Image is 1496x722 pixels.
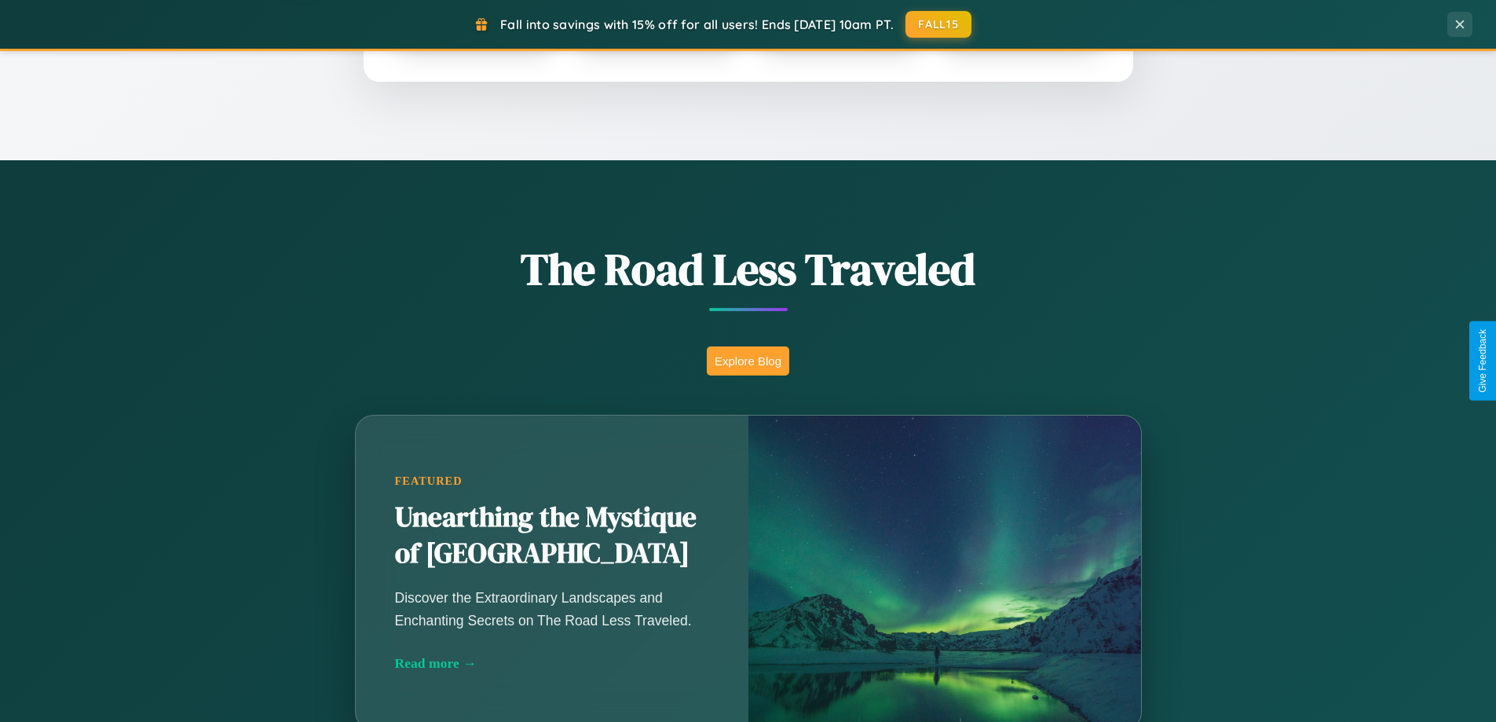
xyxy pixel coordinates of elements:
p: Discover the Extraordinary Landscapes and Enchanting Secrets on The Road Less Traveled. [395,587,709,631]
button: FALL15 [905,11,971,38]
div: Give Feedback [1477,329,1488,393]
div: Featured [395,475,709,488]
div: Read more → [395,655,709,672]
button: Explore Blog [707,346,789,376]
h1: The Road Less Traveled [277,239,1220,299]
h2: Unearthing the Mystique of [GEOGRAPHIC_DATA] [395,500,709,572]
span: Fall into savings with 15% off for all users! Ends [DATE] 10am PT. [500,16,894,32]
